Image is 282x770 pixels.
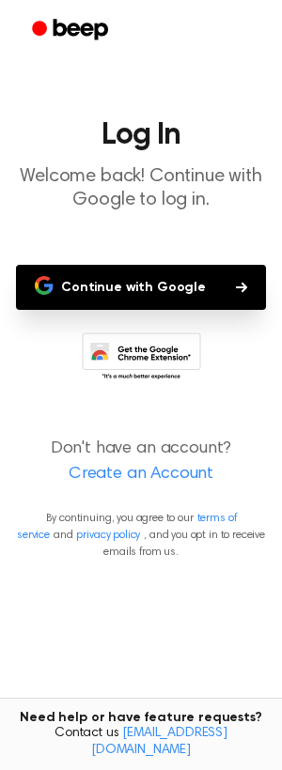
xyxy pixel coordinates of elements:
[11,726,271,759] span: Contact us
[15,120,267,150] h1: Log In
[15,437,267,487] p: Don't have an account?
[91,727,227,757] a: [EMAIL_ADDRESS][DOMAIN_NAME]
[15,165,267,212] p: Welcome back! Continue with Google to log in.
[15,510,267,561] p: By continuing, you agree to our and , and you opt in to receive emails from us.
[19,462,263,487] a: Create an Account
[19,12,125,49] a: Beep
[76,530,140,541] a: privacy policy
[16,265,266,310] button: Continue with Google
